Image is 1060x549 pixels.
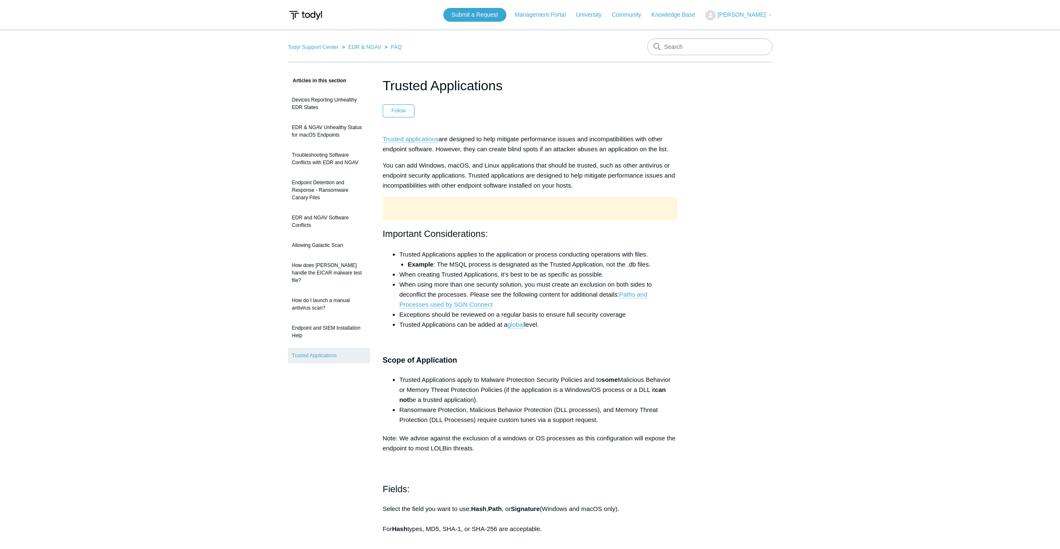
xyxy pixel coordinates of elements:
strong: Path [488,505,502,512]
a: Knowledge Base [651,10,704,19]
button: Follow Article [383,104,415,117]
h2: Fields: [383,482,678,496]
li: : The MSQL process is designated as the Trusted Application, not the .db files. [408,259,678,269]
li: FAQ [383,44,402,50]
a: global [507,321,524,328]
li: EDR & NGAV [340,44,383,50]
strong: some [602,376,618,383]
strong: Example [408,261,434,268]
li: Exceptions should be reviewed on a regular basis to ensure full security coverage [399,310,678,320]
h2: Important Considerations: [383,226,678,241]
img: Todyl Support Center Help Center home page [288,8,323,23]
a: Paths and Processes used by SGN Connect [399,291,648,308]
strong: Hash [471,505,486,512]
a: EDR & NGAV [348,44,381,50]
span: [PERSON_NAME] [717,11,765,18]
a: Submit a Request [443,8,506,22]
li: Todyl Support Center [288,44,341,50]
strong: Hash [392,525,407,532]
a: Troubleshooting Software Conflicts with EDR and NGAV [288,147,370,170]
a: Endpoint and SIEM Installation Help [288,320,370,343]
a: Trusted applications [383,135,439,143]
p: are designed to help mitigate performance issues and incompatibilities with other endpoint softwa... [383,134,678,154]
li: When creating Trusted Applications, it’s best to be as specific as possible. [399,269,678,280]
a: Todyl Support Center [288,44,339,50]
p: You can add Windows, macOS, and Linux applications that should be trusted, such as other antiviru... [383,160,678,191]
a: EDR and NGAV Software Conflicts [288,210,370,233]
li: Trusted Applications can be added at a level. [399,320,678,330]
a: Allowing Galactic Scan [288,237,370,253]
li: When using more than one security solution, you must create an exclusion on both sides to deconfl... [399,280,678,310]
li: Ransomware Protection, Malicious Behavior Protection (DLL processes), and Memory Threat Protectio... [399,405,678,425]
a: Endpoint Detention and Response - Ransomware Canary Files [288,175,370,206]
a: University [576,10,610,19]
p: Select the field you want to use: , , or (Windows and macOS only). For types, MD5, SHA-1, or SHA-... [383,504,678,534]
strong: Signature [511,505,540,512]
a: How do I launch a manual antivirus scan? [288,292,370,316]
a: Community [612,10,650,19]
strong: can not [399,386,666,403]
a: How does [PERSON_NAME] handle the EICAR malware test file? [288,257,370,288]
button: [PERSON_NAME] [705,10,772,20]
a: Management Portal [515,10,574,19]
h1: Trusted Applications [383,76,678,96]
li: Trusted Applications applies to the application or process conducting operations with files. [399,249,678,269]
li: Trusted Applications apply to Malware Protection Security Policies and to Malicious Behavior or M... [399,375,678,405]
h3: Scope of Application [383,354,678,366]
span: Articles in this section [288,78,346,84]
a: EDR & NGAV Unhealthy Status for macOS Endpoints [288,119,370,143]
a: Trusted Applications [288,348,370,363]
p: Note: We advise against the exclusion of a windows or OS processes as this configuration will exp... [383,433,678,453]
a: Devices Reporting Unhealthy EDR States [288,92,370,115]
input: Search [647,38,773,55]
a: FAQ [391,44,402,50]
